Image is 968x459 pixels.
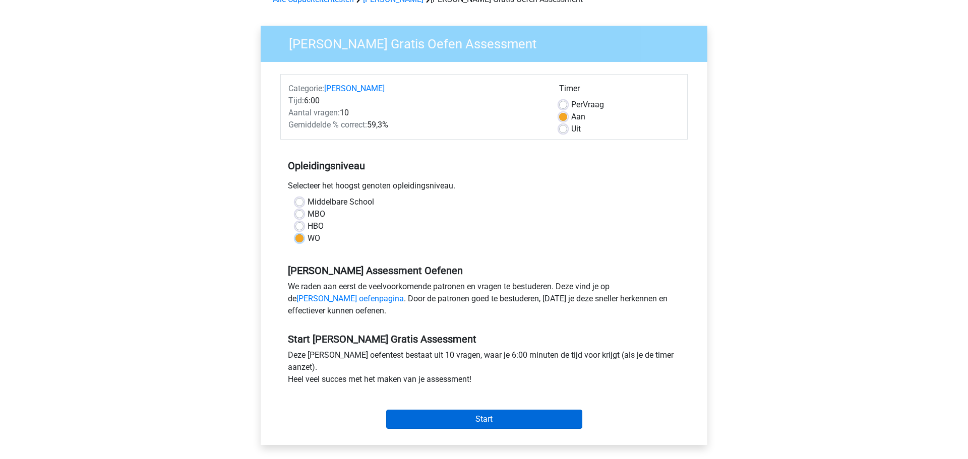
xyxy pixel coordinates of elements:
div: 10 [281,107,552,119]
div: Selecteer het hoogst genoten opleidingsniveau. [280,180,688,196]
a: [PERSON_NAME] oefenpagina [296,294,404,303]
label: Uit [571,123,581,135]
div: 59,3% [281,119,552,131]
input: Start [386,410,582,429]
span: Aantal vragen: [288,108,340,117]
span: Categorie: [288,84,324,93]
label: Vraag [571,99,604,111]
label: Aan [571,111,585,123]
span: Tijd: [288,96,304,105]
label: MBO [308,208,325,220]
span: Gemiddelde % correct: [288,120,367,129]
h5: [PERSON_NAME] Assessment Oefenen [288,265,680,277]
div: Deze [PERSON_NAME] oefentest bestaat uit 10 vragen, waar je 6:00 minuten de tijd voor krijgt (als... [280,349,688,389]
div: 6:00 [281,95,552,107]
div: We raden aan eerst de veelvoorkomende patronen en vragen te bestuderen. Deze vind je op de . Door... [280,281,688,321]
h5: Start [PERSON_NAME] Gratis Assessment [288,333,680,345]
label: HBO [308,220,324,232]
h3: [PERSON_NAME] Gratis Oefen Assessment [277,32,700,52]
h5: Opleidingsniveau [288,156,680,176]
label: WO [308,232,320,244]
a: [PERSON_NAME] [324,84,385,93]
div: Timer [559,83,680,99]
label: Middelbare School [308,196,374,208]
span: Per [571,100,583,109]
